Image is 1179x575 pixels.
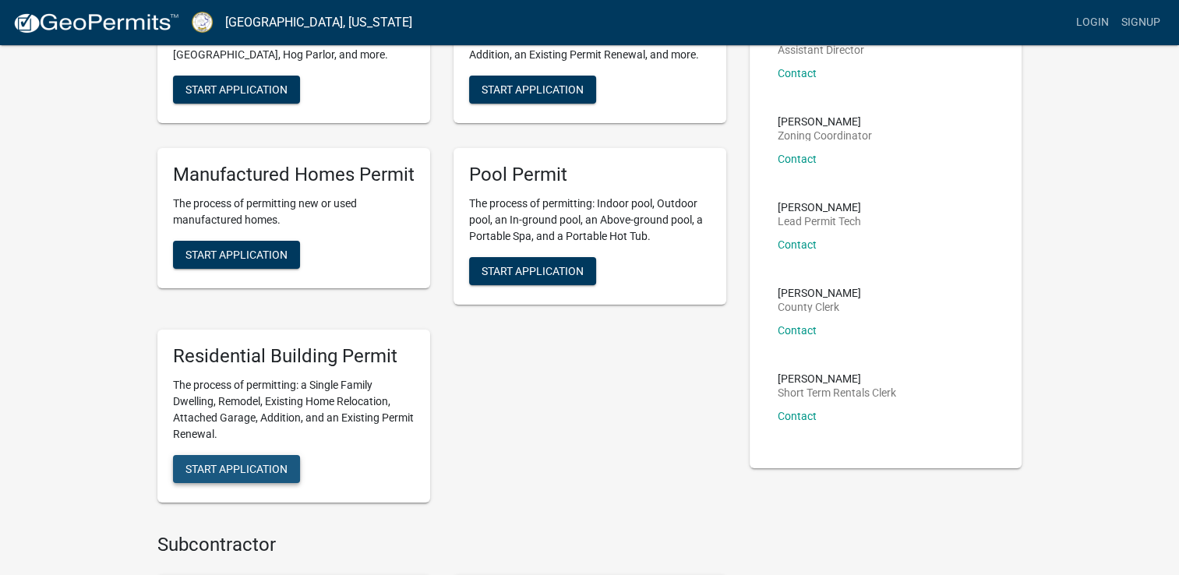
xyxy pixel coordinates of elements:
a: Contact [778,324,817,337]
span: Start Application [482,265,584,277]
button: Start Application [469,257,596,285]
a: Signup [1115,8,1167,37]
h5: Residential Building Permit [173,345,415,368]
p: The process of permitting: a Single Family Dwelling, Remodel, Existing Home Relocation, Attached ... [173,377,415,443]
p: [PERSON_NAME] [778,202,861,213]
a: Contact [778,153,817,165]
button: Start Application [173,455,300,483]
p: [PERSON_NAME] [778,287,861,298]
p: [PERSON_NAME] [778,116,872,127]
img: Putnam County, Georgia [192,12,213,33]
p: The process of permitting: Indoor pool, Outdoor pool, an In-ground pool, an Above-ground pool, a ... [469,196,711,245]
button: Start Application [173,241,300,269]
span: Start Application [482,83,584,96]
a: Contact [778,410,817,422]
p: The process of permitting new or used manufactured homes. [173,196,415,228]
p: County Clerk [778,302,861,312]
p: Zoning Coordinator [778,130,872,141]
span: Start Application [185,249,288,261]
p: Short Term Rentals Clerk [778,387,896,398]
h5: Manufactured Homes Permit [173,164,415,186]
a: [GEOGRAPHIC_DATA], [US_STATE] [225,9,412,36]
p: Assistant Director [778,44,864,55]
h4: Subcontractor [157,534,726,556]
p: Lead Permit Tech [778,216,861,227]
a: Contact [778,67,817,79]
button: Start Application [173,76,300,104]
p: [PERSON_NAME] [778,373,896,384]
h5: Pool Permit [469,164,711,186]
button: Start Application [469,76,596,104]
span: Start Application [185,462,288,474]
a: Contact [778,238,817,251]
a: Login [1070,8,1115,37]
span: Start Application [185,83,288,96]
